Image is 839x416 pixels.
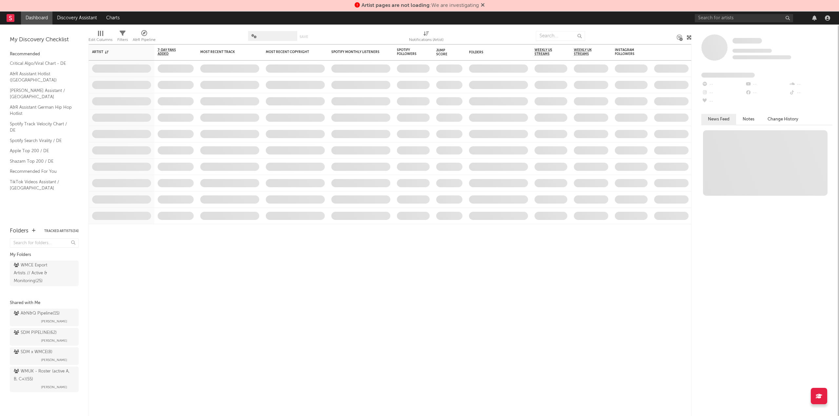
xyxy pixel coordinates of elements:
div: Shared with Me [10,299,79,307]
div: Artist [92,50,141,54]
a: Apple Top 200 / DE [10,147,72,154]
a: Shazam Top 200 / DE [10,158,72,165]
span: 7-Day Fans Added [158,48,184,56]
div: -- [789,89,832,97]
div: My Discovery Checklist [10,36,79,44]
div: -- [701,97,745,106]
div: Most Recent Track [200,50,249,54]
div: Recommended [10,50,79,58]
div: Filters [117,28,128,47]
div: WMCE Export Artists // Active & Monitoring ( 25 ) [14,262,60,285]
a: Spotify Search Virality / DE [10,137,72,144]
a: Recommended For You [10,168,72,175]
a: WMCE Export Artists // Active & Monitoring(25) [10,261,79,286]
a: SDM x WMCE(8)[PERSON_NAME] [10,347,79,365]
div: Filters [117,36,128,44]
div: A&R Pipeline [133,36,156,44]
button: News Feed [701,114,736,125]
a: Some Artist [732,38,762,44]
div: Edit Columns [88,28,112,47]
input: Search... [536,31,585,41]
input: Search for artists [695,14,793,22]
span: Dismiss [481,3,485,8]
button: Change History [761,114,805,125]
div: Edit Columns [88,36,112,44]
span: : We are investigating [361,3,479,8]
span: Weekly UK Streams [574,48,598,56]
span: [PERSON_NAME] [41,383,67,391]
a: Critical Algo/Viral Chart - DE [10,60,72,67]
div: A&N&Q Pipeline ( 15 ) [14,310,60,317]
div: Jump Score [436,48,453,56]
span: [PERSON_NAME] [41,317,67,325]
div: Most Recent Copyright [266,50,315,54]
div: -- [745,89,789,97]
button: Notes [736,114,761,125]
a: SDM PIPELINE(62)[PERSON_NAME] [10,328,79,346]
div: Spotify Followers [397,48,420,56]
span: [PERSON_NAME] [41,337,67,345]
span: Artist pages are not loading [361,3,430,8]
input: Search for folders... [10,238,79,248]
button: Save [300,35,308,39]
div: -- [701,80,745,89]
div: WMUK - Roster (active A, B, C+) ( 55 ) [14,368,73,383]
a: A&R Assistant German Hip Hop Hotlist [10,104,72,117]
div: Folders [469,50,518,54]
div: -- [789,80,832,89]
a: Discovery Assistant [52,11,102,25]
button: Tracked Artists(34) [44,229,79,233]
a: Dashboard [21,11,52,25]
div: -- [701,89,745,97]
a: TikTok Videos Assistant / [GEOGRAPHIC_DATA] [10,178,72,192]
div: A&R Pipeline [133,28,156,47]
div: Notifications (Artist) [409,28,443,47]
a: Spotify Track Velocity Chart / DE [10,120,72,134]
span: Weekly US Streams [535,48,557,56]
div: Notifications (Artist) [409,36,443,44]
span: 0 fans last week [732,55,791,59]
a: WMUK - Roster (active A, B, C+)(55)[PERSON_NAME] [10,367,79,392]
div: My Folders [10,251,79,259]
a: [PERSON_NAME] Assistant / [GEOGRAPHIC_DATA] [10,87,72,100]
a: Charts [102,11,124,25]
div: SDM x WMCE ( 8 ) [14,348,52,356]
div: Spotify Monthly Listeners [331,50,380,54]
div: SDM PIPELINE ( 62 ) [14,329,57,337]
a: A&N&Q Pipeline(15)[PERSON_NAME] [10,309,79,326]
div: Folders [10,227,29,235]
span: Tracking Since: [DATE] [732,49,772,53]
div: -- [745,80,789,89]
a: A&R Assistant Hotlist ([GEOGRAPHIC_DATA]) [10,70,72,84]
div: Instagram Followers [615,48,638,56]
span: Fans Added by Platform [701,73,755,78]
span: [PERSON_NAME] [41,356,67,364]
